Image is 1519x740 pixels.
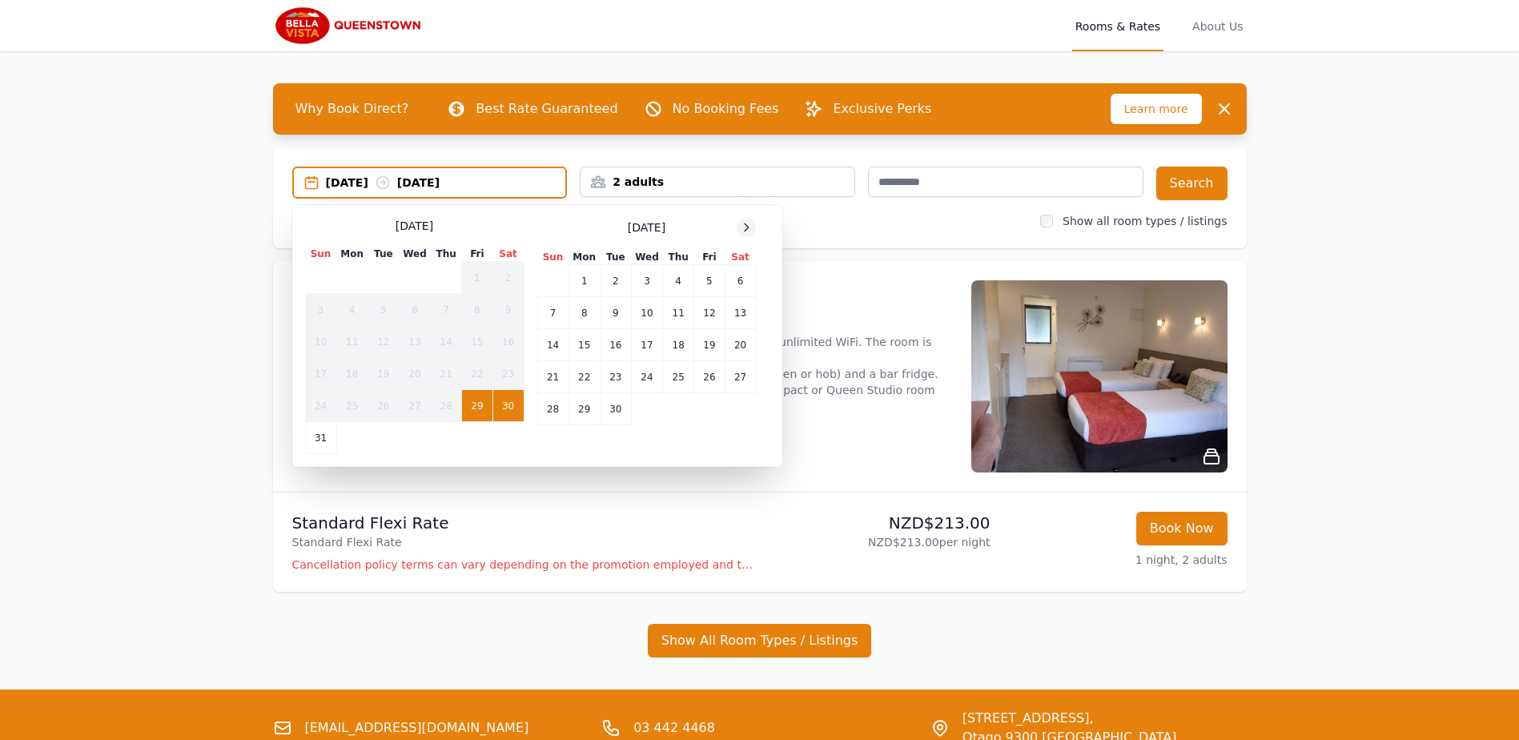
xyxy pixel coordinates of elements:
th: Thu [663,250,694,265]
td: 8 [569,297,600,329]
a: [EMAIL_ADDRESS][DOMAIN_NAME] [305,718,529,738]
td: 23 [600,361,631,393]
td: 12 [694,297,725,329]
span: [STREET_ADDRESS], [962,709,1177,728]
th: Mon [336,247,368,262]
td: 27 [399,390,430,422]
div: 2 adults [581,174,854,190]
td: 26 [694,361,725,393]
td: 11 [663,297,694,329]
button: Book Now [1136,512,1228,545]
td: 9 [600,297,631,329]
td: 10 [305,326,336,358]
td: 30 [600,393,631,425]
th: Thu [431,247,462,262]
td: 14 [431,326,462,358]
p: Exclusive Perks [833,99,931,119]
td: 18 [663,329,694,361]
td: 6 [399,294,430,326]
p: Cancellation policy terms can vary depending on the promotion employed and the time of stay of th... [292,557,753,573]
td: 30 [492,390,524,422]
span: [DATE] [396,218,433,234]
p: NZD$213.00 [766,512,991,534]
th: Tue [600,250,631,265]
td: 21 [431,358,462,390]
img: Bella Vista Queenstown [273,6,427,45]
td: 20 [399,358,430,390]
th: Sat [725,250,756,265]
p: NZD$213.00 per night [766,534,991,550]
td: 15 [462,326,492,358]
th: Sat [492,247,524,262]
a: 03 442 4468 [633,718,715,738]
td: 5 [368,294,399,326]
th: Mon [569,250,600,265]
button: Search [1156,167,1228,200]
td: 25 [336,390,368,422]
th: Sun [305,247,336,262]
td: 11 [336,326,368,358]
td: 1 [462,262,492,294]
label: Show all room types / listings [1063,215,1227,227]
button: Show All Room Types / Listings [648,624,872,658]
th: Fri [694,250,725,265]
p: Standard Flexi Rate [292,512,753,534]
td: 2 [492,262,524,294]
td: 17 [305,358,336,390]
td: 4 [336,294,368,326]
td: 3 [305,294,336,326]
td: 4 [663,265,694,297]
td: 13 [399,326,430,358]
td: 16 [600,329,631,361]
td: 21 [537,361,569,393]
td: 29 [569,393,600,425]
td: 31 [305,422,336,454]
td: 1 [569,265,600,297]
p: Best Rate Guaranteed [476,99,617,119]
td: 16 [492,326,524,358]
td: 18 [336,358,368,390]
td: 26 [368,390,399,422]
td: 28 [431,390,462,422]
td: 7 [431,294,462,326]
td: 2 [600,265,631,297]
span: Why Book Direct? [283,93,422,125]
td: 15 [569,329,600,361]
p: No Booking Fees [673,99,779,119]
td: 22 [569,361,600,393]
td: 20 [725,329,756,361]
td: 24 [305,390,336,422]
td: 9 [492,294,524,326]
td: 5 [694,265,725,297]
td: 7 [537,297,569,329]
td: 28 [537,393,569,425]
td: 6 [725,265,756,297]
th: Wed [399,247,430,262]
p: 1 night, 2 adults [1003,552,1228,568]
p: Standard Flexi Rate [292,534,753,550]
td: 12 [368,326,399,358]
td: 13 [725,297,756,329]
th: Tue [368,247,399,262]
td: 27 [725,361,756,393]
td: 25 [663,361,694,393]
th: Wed [631,250,662,265]
span: [DATE] [628,219,665,235]
td: 17 [631,329,662,361]
td: 19 [368,358,399,390]
td: 22 [462,358,492,390]
div: [DATE] [DATE] [326,175,566,191]
td: 14 [537,329,569,361]
td: 24 [631,361,662,393]
td: 8 [462,294,492,326]
td: 10 [631,297,662,329]
th: Sun [537,250,569,265]
td: 29 [462,390,492,422]
td: 19 [694,329,725,361]
th: Fri [462,247,492,262]
td: 3 [631,265,662,297]
span: Learn more [1111,94,1202,124]
td: 23 [492,358,524,390]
